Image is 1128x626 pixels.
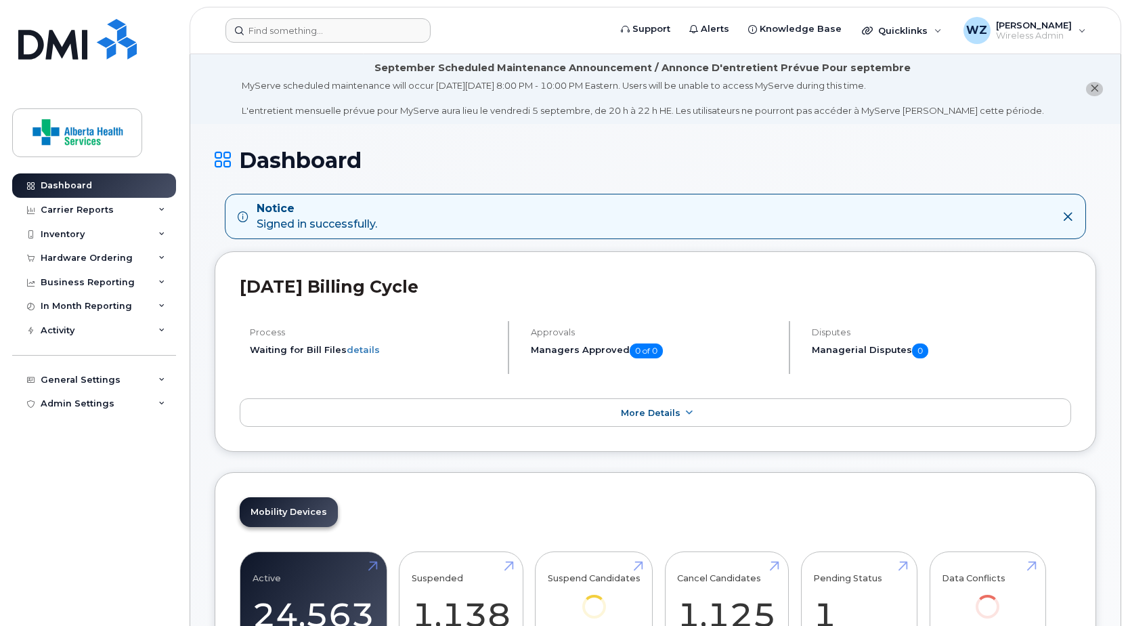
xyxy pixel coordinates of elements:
span: 0 [912,343,928,358]
div: September Scheduled Maintenance Announcement / Annonce D'entretient Prévue Pour septembre [374,61,911,75]
button: close notification [1086,82,1103,96]
span: More Details [621,408,680,418]
a: Mobility Devices [240,497,338,527]
a: details [347,344,380,355]
h2: [DATE] Billing Cycle [240,276,1071,297]
h5: Managers Approved [531,343,777,358]
span: 0 of 0 [630,343,663,358]
h4: Process [250,327,496,337]
strong: Notice [257,201,377,217]
div: Signed in successfully. [257,201,377,232]
h5: Managerial Disputes [812,343,1071,358]
h4: Approvals [531,327,777,337]
h1: Dashboard [215,148,1096,172]
li: Waiting for Bill Files [250,343,496,356]
div: MyServe scheduled maintenance will occur [DATE][DATE] 8:00 PM - 10:00 PM Eastern. Users will be u... [242,79,1044,117]
h4: Disputes [812,327,1071,337]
